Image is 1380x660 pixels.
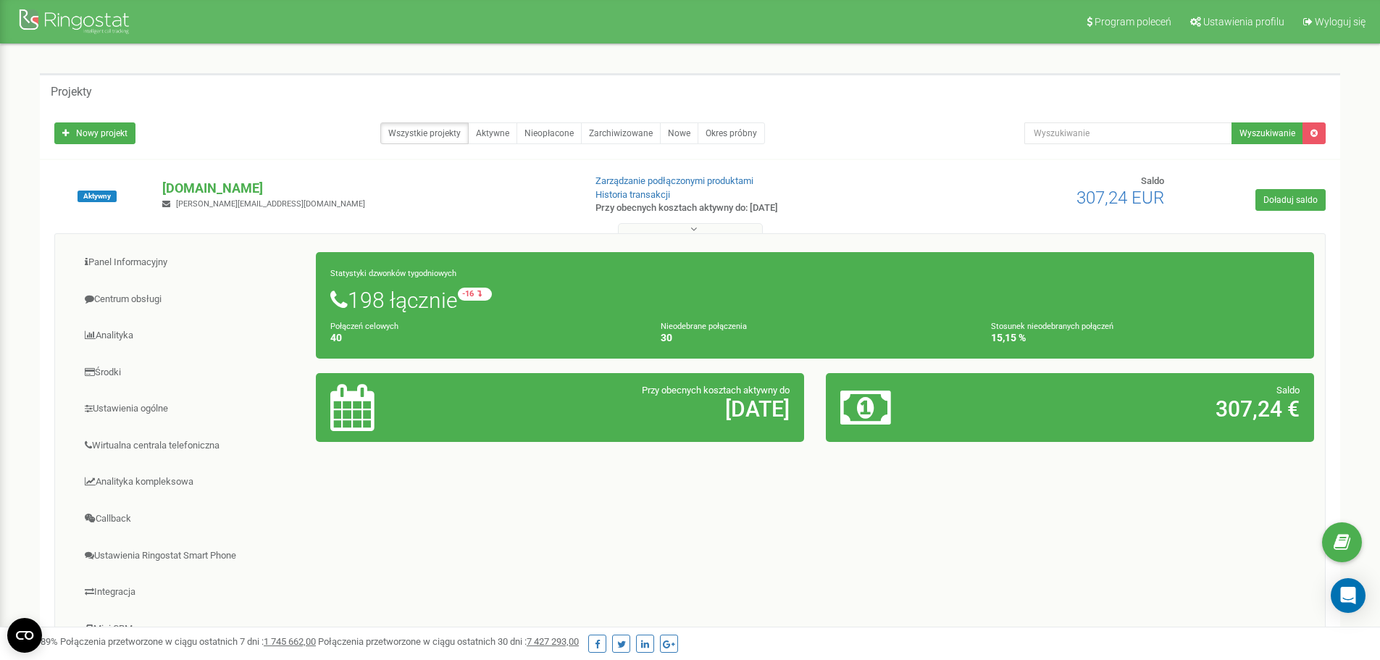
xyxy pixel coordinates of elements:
u: 7 427 293,00 [527,636,579,647]
a: Ustawienia Ringostat Smart Phone [66,538,317,574]
small: -16 [458,288,492,301]
a: Callback [66,501,317,537]
small: Połączeń celowych [330,322,398,331]
a: Analityka kompleksowa [66,464,317,500]
button: Open CMP widget [7,618,42,653]
small: Statystyki dzwonków tygodniowych [330,269,456,278]
small: Stosunek nieodebranych połączeń [991,322,1113,331]
h4: 40 [330,333,639,343]
h4: 30 [661,333,969,343]
a: Mini CRM [66,611,317,647]
p: Przy obecnych kosztach aktywny do: [DATE] [595,201,897,215]
a: Historia transakcji [595,189,670,200]
a: Nowe [660,122,698,144]
span: 307,24 EUR [1076,188,1164,208]
a: Nieopłacone [517,122,582,144]
span: Saldo [1276,385,1300,396]
h4: 15,15 % [991,333,1300,343]
a: Centrum obsługi [66,282,317,317]
span: Aktywny [78,191,117,202]
p: [DOMAIN_NAME] [162,179,572,198]
a: Zarchiwizowane [581,122,661,144]
h1: 198 łącznie [330,288,1300,312]
span: Wyloguj się [1315,16,1366,28]
span: Przy obecnych kosztach aktywny do [642,385,790,396]
a: Analityka [66,318,317,354]
small: Nieodebrane połączenia [661,322,747,331]
a: Panel Informacyjny [66,245,317,280]
a: Ustawienia ogólne [66,391,317,427]
a: Integracja [66,575,317,610]
a: Okres próbny [698,122,765,144]
a: Nowy projekt [54,122,135,144]
input: Wyszukiwanie [1024,122,1232,144]
span: Połączenia przetworzone w ciągu ostatnich 7 dni : [60,636,316,647]
h5: Projekty [51,85,92,99]
a: Zarządzanie podłączonymi produktami [595,175,753,186]
button: Wyszukiwanie [1231,122,1303,144]
h2: 307,24 € [1000,397,1300,421]
a: Środki [66,355,317,390]
span: Saldo [1141,175,1164,186]
h2: [DATE] [490,397,790,421]
a: Wszystkie projekty [380,122,469,144]
span: [PERSON_NAME][EMAIL_ADDRESS][DOMAIN_NAME] [176,199,365,209]
a: Doładuj saldo [1255,189,1326,211]
div: Open Intercom Messenger [1331,578,1366,613]
span: Ustawienia profilu [1203,16,1284,28]
u: 1 745 662,00 [264,636,316,647]
a: Wirtualna centrala telefoniczna [66,428,317,464]
a: Aktywne [468,122,517,144]
span: Program poleceń [1095,16,1171,28]
span: Połączenia przetworzone w ciągu ostatnich 30 dni : [318,636,579,647]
